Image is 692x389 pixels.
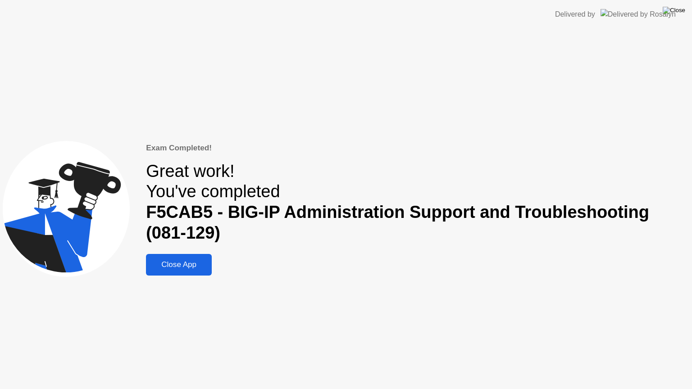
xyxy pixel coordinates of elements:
div: Close App [149,260,209,269]
div: Exam Completed! [146,142,689,154]
button: Close App [146,254,212,276]
b: F5CAB5 - BIG-IP Administration Support and Troubleshooting (081-129) [146,203,649,242]
div: Delivered by [555,9,595,20]
img: Close [663,7,685,14]
img: Delivered by Rosalyn [601,9,676,19]
div: Great work! You've completed [146,161,689,244]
